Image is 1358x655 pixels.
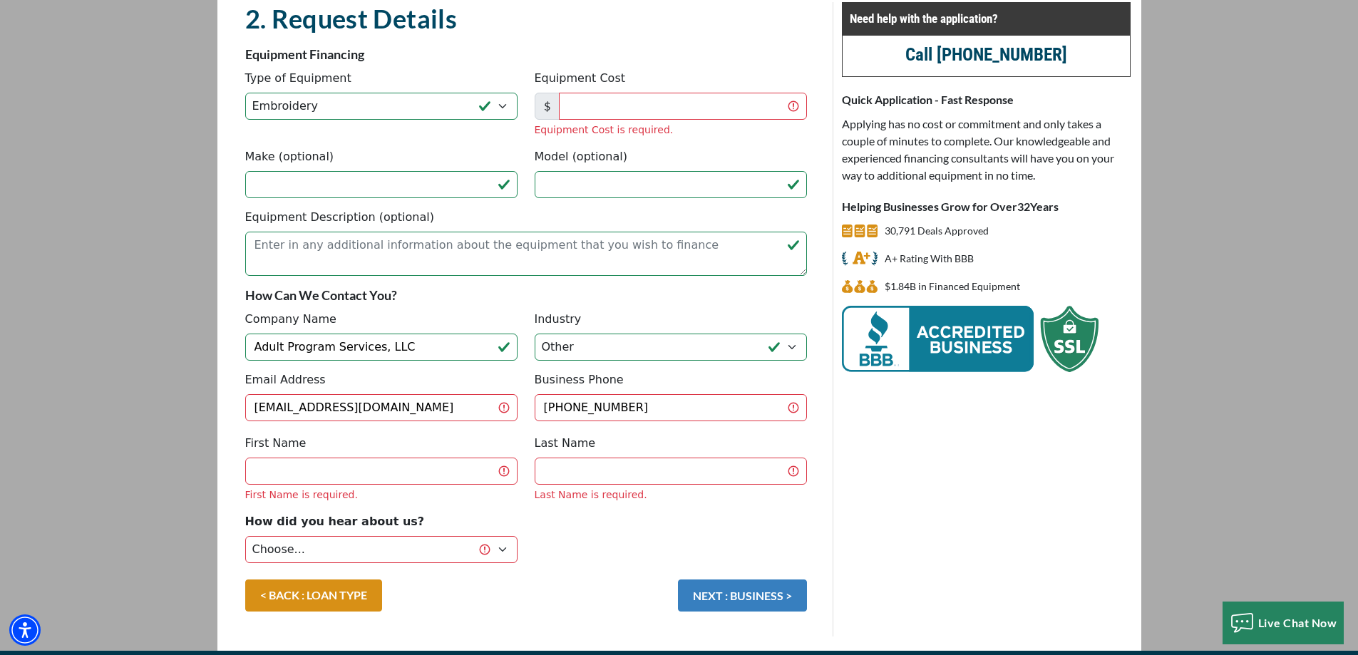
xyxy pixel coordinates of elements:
label: Email Address [245,371,326,388]
a: call (847) 897-2486 [905,44,1067,65]
div: Last Name is required. [535,488,807,502]
p: How Can We Contact You? [245,287,807,304]
p: 30,791 Deals Approved [885,222,989,239]
label: Industry [535,311,582,328]
button: NEXT : BUSINESS > [678,579,807,612]
label: How did you hear about us? [245,513,425,530]
a: < BACK : LOAN TYPE [245,579,382,612]
div: Equipment Cost is required. [535,123,807,138]
div: Accessibility Menu [9,614,41,646]
div: First Name is required. [245,488,518,502]
span: 32 [1017,200,1030,213]
p: Quick Application - Fast Response [842,91,1131,108]
label: Business Phone [535,371,624,388]
label: Company Name [245,311,336,328]
span: $ [535,93,560,120]
button: Live Chat Now [1223,602,1344,644]
p: Need help with the application? [850,10,1123,27]
iframe: reCAPTCHA [535,513,751,569]
p: Equipment Financing [245,46,807,63]
label: First Name [245,435,307,452]
label: Equipment Description (optional) [245,209,434,226]
p: $1,844,863,189 in Financed Equipment [885,278,1020,295]
img: BBB Acredited Business and SSL Protection [842,306,1099,372]
label: Make (optional) [245,148,334,165]
h2: 2. Request Details [245,2,807,35]
label: Type of Equipment [245,70,351,87]
span: Live Chat Now [1258,616,1337,629]
p: Helping Businesses Grow for Over Years [842,198,1131,215]
p: A+ Rating With BBB [885,250,974,267]
label: Last Name [535,435,596,452]
label: Model (optional) [535,148,627,165]
p: Applying has no cost or commitment and only takes a couple of minutes to complete. Our knowledgea... [842,115,1131,184]
label: Equipment Cost [535,70,626,87]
